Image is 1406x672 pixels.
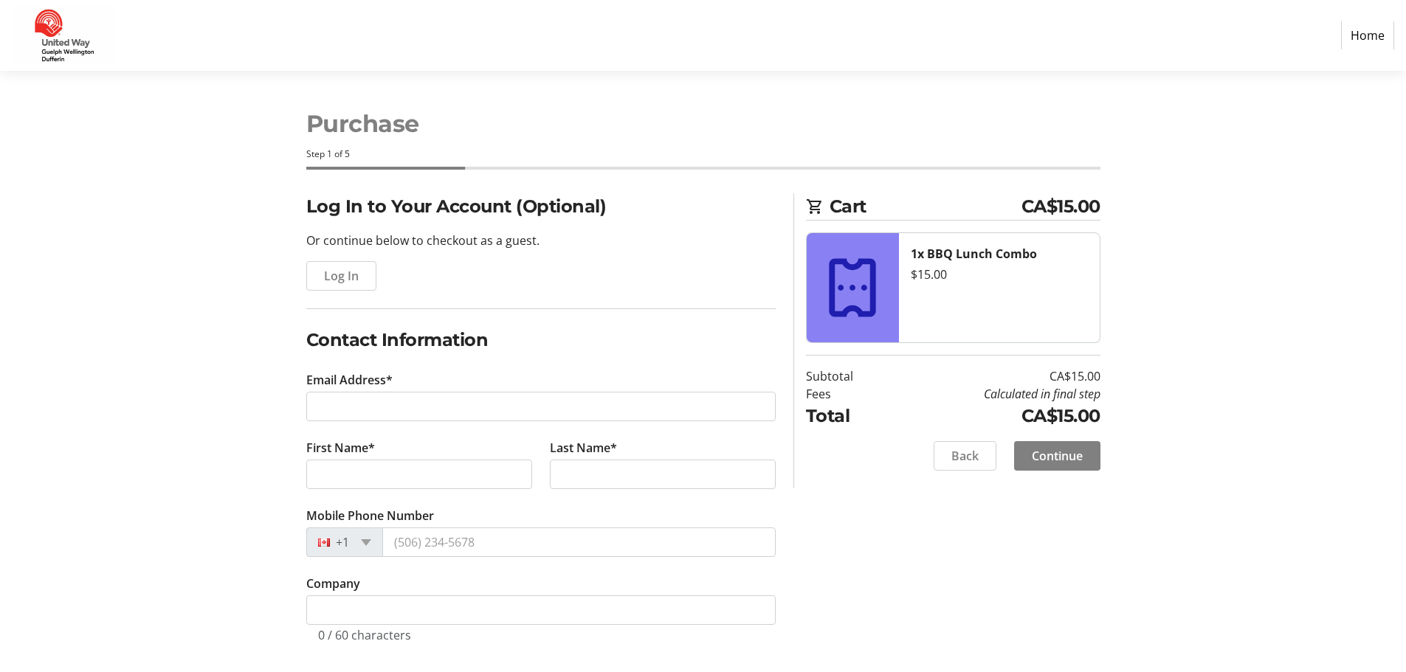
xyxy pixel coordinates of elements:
td: Calculated in final step [891,385,1100,403]
span: CA$15.00 [1021,193,1100,220]
h2: Contact Information [306,327,776,353]
tr-character-limit: 0 / 60 characters [318,627,411,643]
span: Back [951,447,979,465]
label: Company [306,575,360,592]
img: United Way Guelph Wellington Dufferin's Logo [12,6,117,65]
label: Mobile Phone Number [306,507,434,524]
span: Log In [324,267,359,285]
label: Last Name* [550,439,617,457]
td: Subtotal [806,367,891,385]
span: Cart [830,193,1021,220]
td: CA$15.00 [891,367,1100,385]
span: Continue [1032,447,1083,465]
td: CA$15.00 [891,403,1100,429]
button: Log In [306,261,376,291]
button: Continue [1014,441,1100,471]
p: Or continue below to checkout as a guest. [306,232,776,249]
td: Fees [806,385,891,403]
h2: Log In to Your Account (Optional) [306,193,776,220]
button: Back [934,441,996,471]
div: Step 1 of 5 [306,148,1100,161]
label: Email Address* [306,371,393,389]
input: (506) 234-5678 [382,527,776,557]
div: $15.00 [911,266,1088,283]
a: Home [1341,21,1394,49]
label: First Name* [306,439,375,457]
strong: 1x BBQ Lunch Combo [911,246,1037,262]
td: Total [806,403,891,429]
h1: Purchase [306,106,1100,142]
